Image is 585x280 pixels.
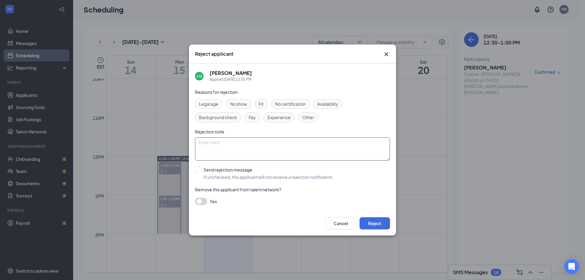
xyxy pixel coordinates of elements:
[210,198,217,205] span: Yes
[195,51,233,57] h3: Reject applicant
[199,114,237,121] span: Background check
[195,129,224,134] span: Rejection note
[199,101,218,107] span: Legal age
[360,217,390,229] button: Reject
[564,259,579,274] div: Open Intercom Messenger
[259,101,264,107] span: Fit
[210,76,252,83] div: Applied [DATE] 12:55 PM
[195,89,238,95] span: Reasons for rejection
[317,101,338,107] span: Availability
[210,70,252,76] h5: [PERSON_NAME]
[275,101,306,107] span: No certification
[383,51,390,58] svg: Cross
[302,114,314,121] span: Other
[383,51,390,58] button: Close
[195,187,281,192] span: Remove this applicant from talent network?
[268,114,291,121] span: Experience
[249,114,256,121] span: Pay
[325,217,356,229] button: Cancel
[197,74,202,79] div: CG
[230,101,247,107] span: No show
